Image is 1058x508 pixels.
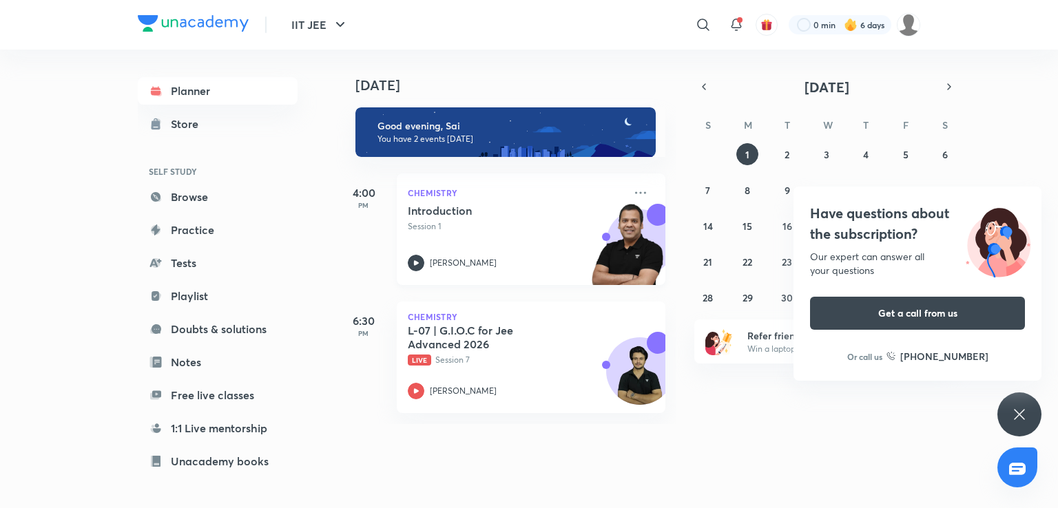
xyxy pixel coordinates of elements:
[408,354,431,366] span: Live
[901,184,910,197] abbr: September 12, 2025
[942,118,948,131] abbr: Saturday
[430,385,497,397] p: [PERSON_NAME]
[863,118,869,131] abbr: Thursday
[756,14,778,36] button: avatar
[705,118,711,131] abbr: Sunday
[824,148,829,161] abbr: September 3, 2025
[408,354,624,366] p: Session 7
[138,282,298,310] a: Playlist
[855,179,877,201] button: September 11, 2025
[336,184,391,201] h5: 4:00
[781,291,793,304] abbr: September 30, 2025
[408,184,624,201] p: Chemistry
[377,134,643,145] p: You have 2 events [DATE]
[782,255,792,268] abbr: September 23, 2025
[745,184,750,197] abbr: September 8, 2025
[705,328,733,355] img: referral
[283,11,357,39] button: IIT JEE
[747,343,917,355] p: Win a laptop, vouchers & more
[336,329,391,337] p: PM
[743,220,752,233] abbr: September 15, 2025
[805,78,849,96] span: [DATE]
[903,148,909,161] abbr: September 5, 2025
[736,215,758,237] button: September 15, 2025
[810,250,1025,277] div: Our expert can answer all your questions
[697,179,719,201] button: September 7, 2025
[138,160,298,183] h6: SELF STUDY
[408,313,654,321] p: Chemistry
[747,328,917,343] h6: Refer friends
[736,179,758,201] button: September 8, 2025
[336,313,391,329] h5: 6:30
[697,286,719,308] button: September 28, 2025
[430,257,497,269] p: [PERSON_NAME]
[782,220,792,233] abbr: September 16, 2025
[138,348,298,376] a: Notes
[138,249,298,277] a: Tests
[703,291,713,304] abbr: September 28, 2025
[776,251,798,273] button: September 23, 2025
[138,15,249,35] a: Company Logo
[138,447,298,475] a: Unacademy books
[940,184,950,197] abbr: September 13, 2025
[934,179,956,201] button: September 13, 2025
[863,148,869,161] abbr: September 4, 2025
[171,116,207,132] div: Store
[705,184,710,197] abbr: September 7, 2025
[743,255,752,268] abbr: September 22, 2025
[776,179,798,201] button: September 9, 2025
[776,215,798,237] button: September 16, 2025
[138,381,298,409] a: Free live classes
[942,148,948,161] abbr: September 6, 2025
[816,143,838,165] button: September 3, 2025
[138,216,298,244] a: Practice
[697,215,719,237] button: September 14, 2025
[895,143,917,165] button: September 5, 2025
[895,179,917,201] button: September 12, 2025
[760,19,773,31] img: avatar
[810,297,1025,330] button: Get a call from us
[900,349,988,363] h6: [PHONE_NUMBER]
[785,184,790,197] abbr: September 9, 2025
[408,324,579,351] h5: L-07 | G.I.O.C for Jee Advanced 2026
[138,414,298,442] a: 1:1 Live mentorship
[816,179,838,201] button: September 10, 2025
[138,15,249,32] img: Company Logo
[355,107,656,157] img: evening
[714,77,940,96] button: [DATE]
[844,18,858,32] img: streak
[590,204,665,299] img: unacademy
[745,148,749,161] abbr: September 1, 2025
[785,118,790,131] abbr: Tuesday
[744,118,752,131] abbr: Monday
[785,148,789,161] abbr: September 2, 2025
[776,143,798,165] button: September 2, 2025
[138,77,298,105] a: Planner
[847,350,882,363] p: Or call us
[336,201,391,209] p: PM
[903,118,909,131] abbr: Friday
[823,118,833,131] abbr: Wednesday
[886,349,988,363] a: [PHONE_NUMBER]
[862,184,870,197] abbr: September 11, 2025
[736,286,758,308] button: September 29, 2025
[138,110,298,138] a: Store
[955,203,1041,277] img: ttu_illustration_new.svg
[855,143,877,165] button: September 4, 2025
[408,204,579,218] h5: Introduction
[703,255,712,268] abbr: September 21, 2025
[821,184,831,197] abbr: September 10, 2025
[810,203,1025,244] h4: Have questions about the subscription?
[934,143,956,165] button: September 6, 2025
[408,220,624,233] p: Session 1
[897,13,920,36] img: Sai Rakshith
[743,291,753,304] abbr: September 29, 2025
[377,120,643,132] h6: Good evening, Sai
[736,143,758,165] button: September 1, 2025
[736,251,758,273] button: September 22, 2025
[697,251,719,273] button: September 21, 2025
[607,345,673,411] img: Avatar
[355,77,679,94] h4: [DATE]
[138,315,298,343] a: Doubts & solutions
[776,286,798,308] button: September 30, 2025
